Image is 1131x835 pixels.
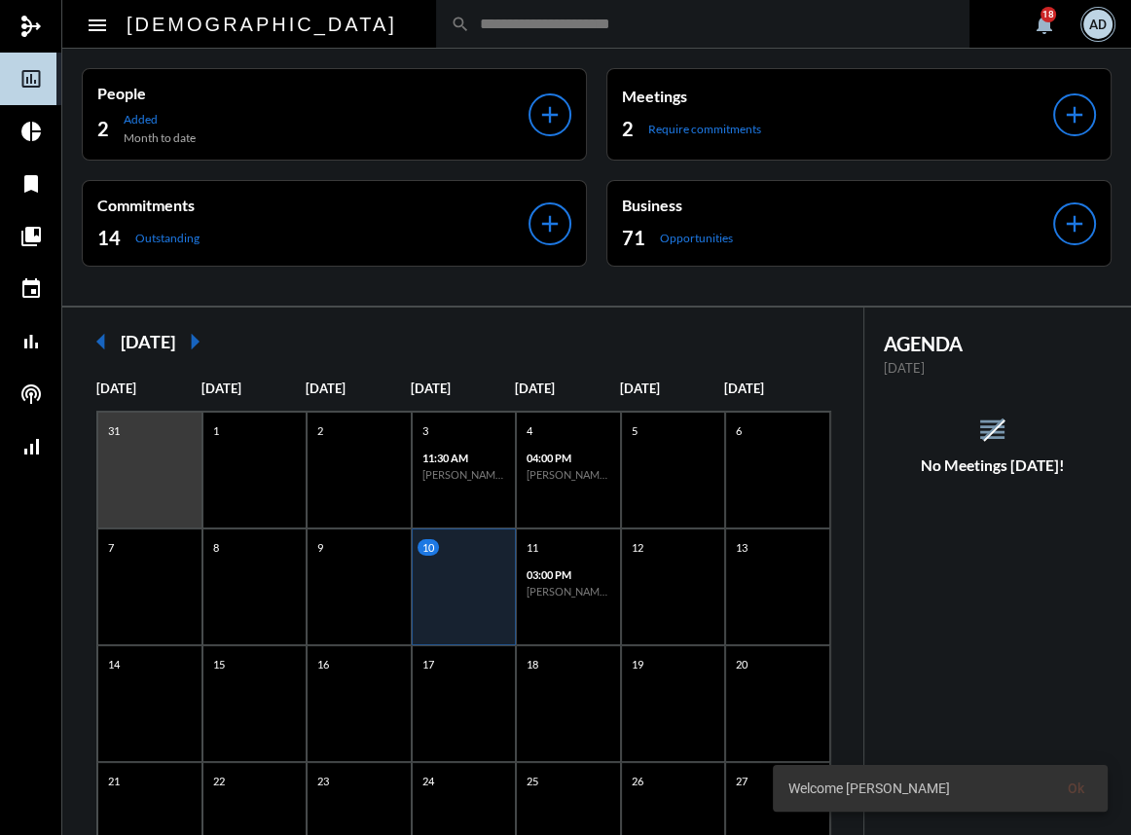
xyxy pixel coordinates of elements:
p: 31 [103,422,125,439]
mat-icon: podcasts [19,382,43,406]
mat-icon: arrow_left [82,322,121,361]
mat-icon: add [536,101,564,128]
h6: [PERSON_NAME] - Relationship [527,468,610,481]
p: People [97,84,529,102]
h6: [PERSON_NAME] - Relationship [422,468,506,481]
p: Require commitments [648,122,761,136]
mat-icon: pie_chart [19,120,43,143]
mat-icon: insert_chart_outlined [19,67,43,91]
p: 11 [522,539,543,556]
span: Welcome [PERSON_NAME] [788,779,950,798]
div: 18 [1040,7,1056,22]
p: Business [622,196,1053,214]
p: 26 [627,773,648,789]
p: [DATE] [884,360,1103,376]
h2: 14 [97,224,121,251]
p: 5 [627,422,642,439]
p: [DATE] [411,381,516,396]
mat-icon: reorder [976,414,1008,446]
p: 17 [418,656,439,672]
p: 3 [418,422,433,439]
p: Meetings [622,87,1053,105]
p: 4 [522,422,537,439]
h2: [DEMOGRAPHIC_DATA] [127,9,397,40]
mat-icon: add [1061,210,1088,237]
p: 13 [731,539,752,556]
h2: 71 [622,224,645,251]
p: 6 [731,422,747,439]
p: 21 [103,773,125,789]
p: [DATE] [620,381,725,396]
p: 14 [103,656,125,672]
p: [DATE] [96,381,201,396]
p: 22 [208,773,230,789]
p: 2 [312,422,328,439]
p: 9 [312,539,328,556]
p: 20 [731,656,752,672]
p: [DATE] [724,381,829,396]
p: 12 [627,539,648,556]
p: Opportunities [660,231,733,245]
h2: [DATE] [121,331,175,352]
mat-icon: arrow_right [175,322,214,361]
p: 10 [418,539,439,556]
mat-icon: notifications [1033,13,1056,36]
mat-icon: bookmark [19,172,43,196]
h6: [PERSON_NAME] - Investment [527,585,610,598]
p: 24 [418,773,439,789]
p: Added [124,112,196,127]
p: 04:00 PM [527,452,610,464]
h5: No Meetings [DATE]! [864,456,1122,474]
p: 1 [208,422,224,439]
p: 23 [312,773,334,789]
div: AD [1083,10,1113,39]
button: Toggle sidenav [78,5,117,44]
p: 8 [208,539,224,556]
mat-icon: search [451,15,470,34]
mat-icon: bar_chart [19,330,43,353]
p: 16 [312,656,334,672]
p: Commitments [97,196,529,214]
p: 19 [627,656,648,672]
mat-icon: event [19,277,43,301]
p: [DATE] [201,381,307,396]
p: 27 [731,773,752,789]
p: [DATE] [306,381,411,396]
p: [DATE] [515,381,620,396]
p: 25 [522,773,543,789]
mat-icon: Side nav toggle icon [86,14,109,37]
button: Ok [1052,771,1100,806]
p: 11:30 AM [422,452,506,464]
mat-icon: add [536,210,564,237]
p: Outstanding [135,231,200,245]
h2: 2 [622,115,634,142]
p: 18 [522,656,543,672]
mat-icon: mediation [19,15,43,38]
p: 7 [103,539,119,556]
p: 03:00 PM [527,568,610,581]
p: Month to date [124,130,196,145]
p: 15 [208,656,230,672]
mat-icon: collections_bookmark [19,225,43,248]
span: Ok [1068,781,1084,796]
mat-icon: signal_cellular_alt [19,435,43,458]
h2: 2 [97,115,109,142]
h2: AGENDA [884,332,1103,355]
mat-icon: add [1061,101,1088,128]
